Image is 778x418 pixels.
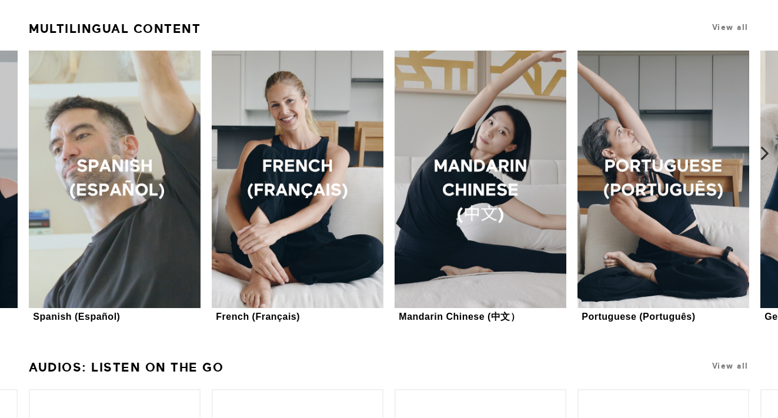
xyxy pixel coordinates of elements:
[216,311,300,322] div: French (Français)
[29,355,223,380] a: Audios: Listen On the Go
[212,51,383,325] a: French (Français)French (Français)
[712,23,749,32] a: View all
[577,51,749,325] a: Portuguese (Português)Portuguese (Português)
[29,16,201,41] a: Multilingual Content
[712,362,749,370] a: View all
[29,51,201,325] a: Spanish (Español)Spanish (Español)
[33,311,120,322] div: Spanish (Español)
[395,51,566,325] a: Mandarin Chinese (中文）Mandarin Chinese (中文）
[399,311,520,322] div: Mandarin Chinese (中文）
[582,311,695,322] div: Portuguese (Português)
